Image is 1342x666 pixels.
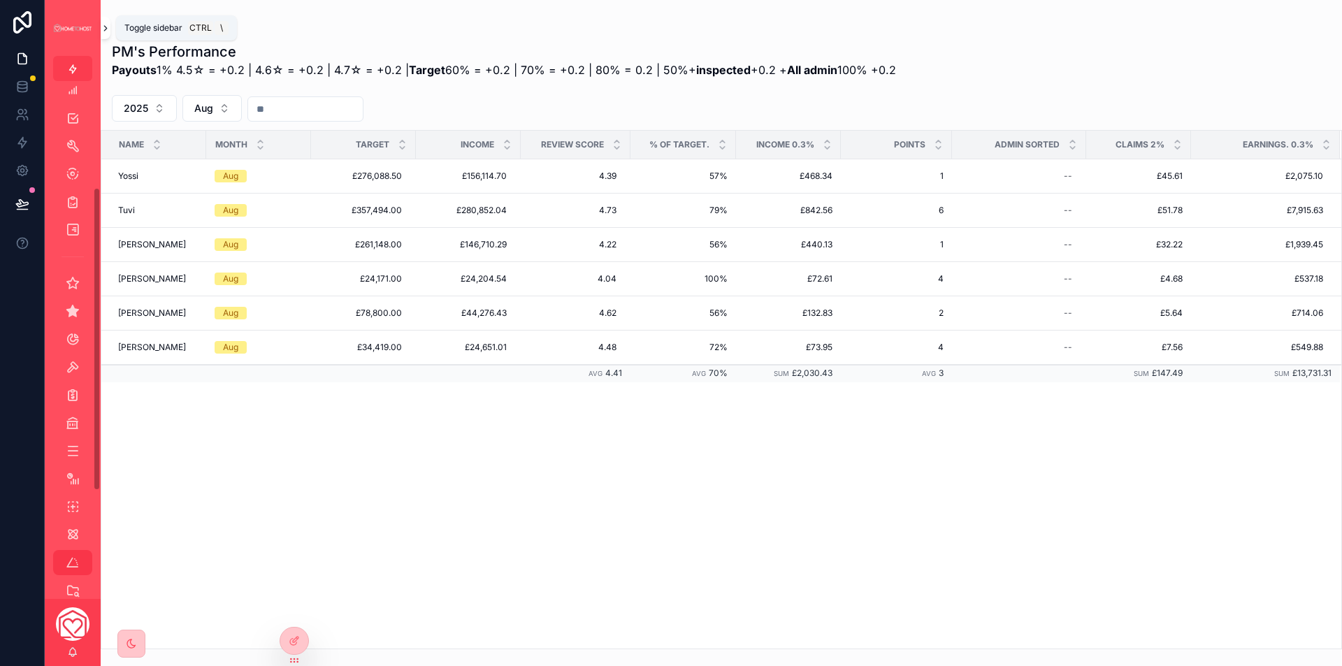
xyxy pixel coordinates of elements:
[1064,239,1072,250] div: --
[849,307,944,319] span: 2
[1064,307,1072,319] div: --
[1064,273,1072,284] div: --
[1292,368,1332,378] span: £13,731.31
[605,368,622,378] span: 4.41
[430,307,507,319] span: £44,276.43
[325,342,402,353] span: £34,419.00
[774,370,789,377] small: Sum
[922,370,936,377] small: Avg
[744,273,832,284] span: £72.61
[118,171,138,182] span: Yossi
[430,342,507,353] span: £24,651.01
[939,368,944,378] span: 3
[744,239,832,250] span: £440.13
[649,139,709,150] span: % of target.
[639,171,728,182] span: 57%
[1192,205,1323,216] span: £7,915.63
[1192,171,1323,182] span: £2,075.10
[118,307,186,319] span: [PERSON_NAME]
[223,273,238,285] div: Aug
[194,101,213,115] span: Aug
[223,204,238,217] div: Aug
[409,63,445,77] strong: Target
[849,239,944,250] span: 1
[356,139,389,150] span: Target
[535,342,616,353] span: 4.48
[112,95,177,122] button: Select Button
[1192,307,1323,319] span: £714.06
[1064,171,1072,182] div: --
[744,205,832,216] span: £842.56
[325,239,402,250] span: £261,148.00
[325,171,402,182] span: £276,088.50
[849,171,944,182] span: 1
[1064,205,1072,216] div: --
[639,307,728,319] span: 56%
[216,22,227,34] span: \
[124,22,182,34] span: Toggle sidebar
[995,139,1060,150] span: Admin sorted
[849,342,944,353] span: 4
[744,307,832,319] span: £132.83
[430,239,507,250] span: £146,710.29
[1095,205,1183,216] span: £51.78
[118,205,135,216] span: Tuvi
[182,95,242,122] button: Select Button
[118,239,186,250] span: [PERSON_NAME]
[430,171,507,182] span: £156,114.70
[1192,342,1323,353] span: £549.88
[709,368,728,378] span: 70%
[1116,139,1164,150] span: Claims 2%
[639,239,728,250] span: 56%
[1095,273,1183,284] span: £4.68
[744,171,832,182] span: £468.34
[1152,368,1183,378] span: £147.49
[325,273,402,284] span: £24,171.00
[188,21,213,35] span: Ctrl
[639,342,728,353] span: 72%
[894,139,925,150] span: Points
[535,239,616,250] span: 4.22
[1095,342,1183,353] span: £7.56
[849,205,944,216] span: 6
[124,101,148,115] span: 2025
[756,139,814,150] span: Income 0.3%
[1095,307,1183,319] span: £5.64
[589,370,603,377] small: Avg
[325,307,402,319] span: £78,800.00
[849,273,944,284] span: 4
[696,63,751,77] strong: inspected
[223,238,238,251] div: Aug
[1274,370,1290,377] small: Sum
[223,170,238,182] div: Aug
[1243,139,1313,150] span: EARNINGS. 0.3%
[118,273,186,284] span: [PERSON_NAME]
[1095,171,1183,182] span: £45.61
[535,273,616,284] span: 4.04
[223,341,238,354] div: Aug
[215,139,247,150] span: Month
[792,368,832,378] span: £2,030.43
[430,273,507,284] span: £24,204.54
[535,307,616,319] span: 4.62
[1095,239,1183,250] span: £32.22
[1192,273,1323,284] span: £537.18
[112,63,157,77] strong: Payouts
[53,24,92,31] img: App logo
[1192,239,1323,250] span: £1,939.45
[112,42,896,61] h1: PM's Performance
[112,61,896,78] p: 1% 4.5☆ = +0.2 | 4.6☆ = +0.2 | 4.7☆ = +0.2 | 60% = +0.2 | 70% = +0.2 | 80% = 0.2 | 50%+ +0.2 + 10...
[541,139,604,150] span: Review score
[223,307,238,319] div: Aug
[45,81,101,599] div: scrollable content
[430,205,507,216] span: £280,852.04
[744,342,832,353] span: £73.95
[639,273,728,284] span: 100%
[639,205,728,216] span: 79%
[325,205,402,216] span: £357,494.00
[461,139,494,150] span: Income
[787,63,837,77] strong: All admin
[692,370,706,377] small: Avg
[119,139,144,150] span: Name
[1134,370,1149,377] small: Sum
